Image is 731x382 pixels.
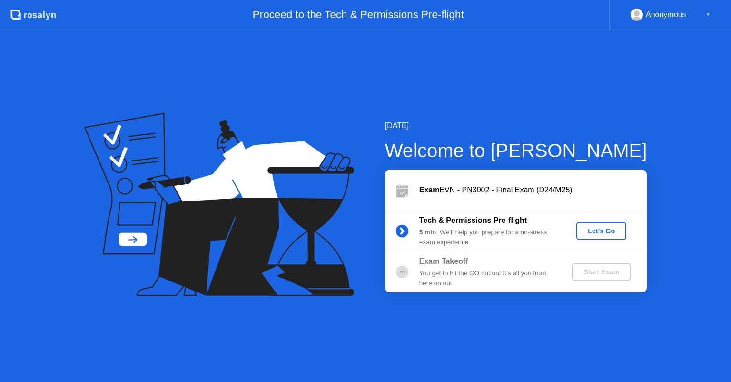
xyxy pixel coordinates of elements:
button: Start Exam [572,263,631,281]
div: Anonymous [646,9,686,21]
b: Tech & Permissions Pre-flight [419,216,527,224]
div: ▼ [706,9,711,21]
div: [DATE] [385,120,647,131]
b: Exam Takeoff [419,257,468,265]
b: Exam [419,186,440,194]
button: Let's Go [576,222,626,240]
b: 5 min [419,229,436,236]
div: You get to hit the GO button! It’s all you from here on out [419,269,556,288]
div: Start Exam [576,268,627,276]
div: Welcome to [PERSON_NAME] [385,136,647,165]
div: Let's Go [580,227,622,235]
div: EVN - PN3002 - Final Exam (D24/M25) [419,184,647,196]
div: : We’ll help you prepare for a no-stress exam experience [419,228,556,247]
